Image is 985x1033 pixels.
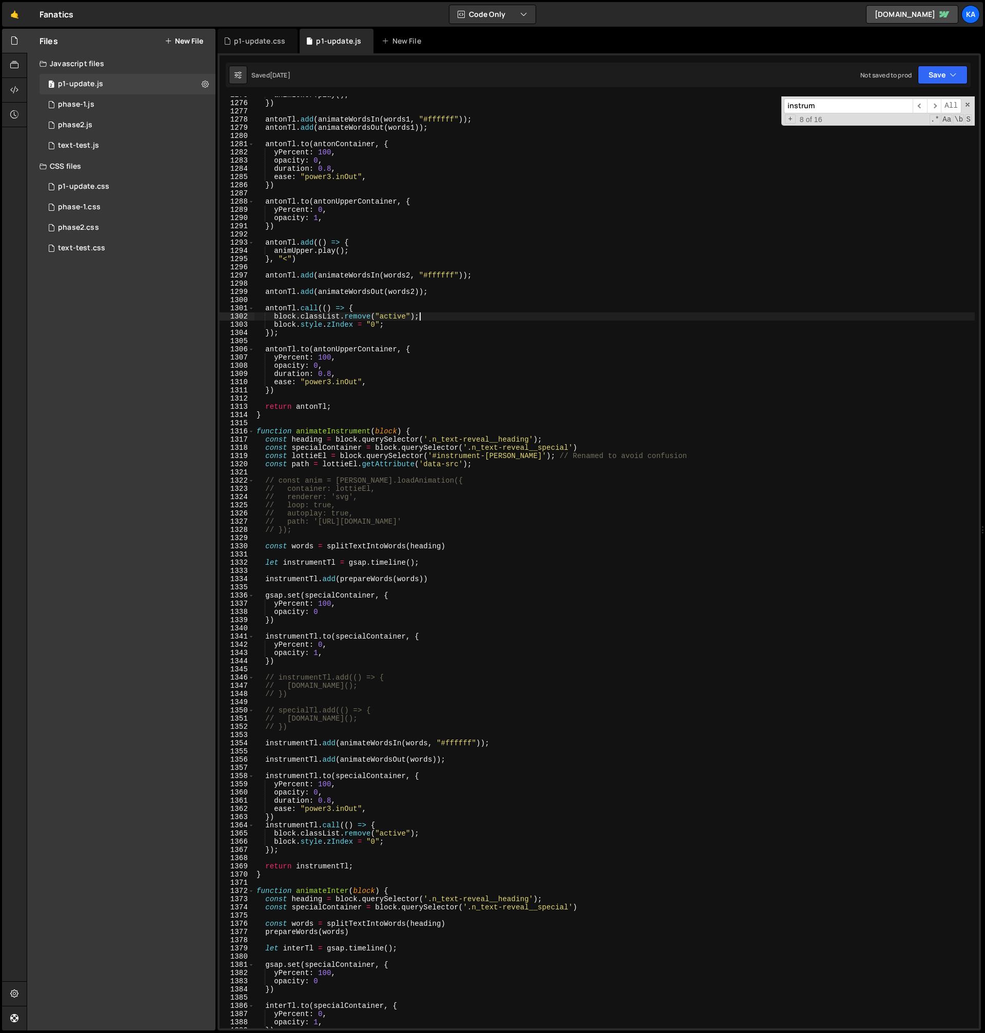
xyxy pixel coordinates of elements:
[165,37,203,45] button: New File
[48,81,54,89] span: 2
[220,362,254,370] div: 1308
[220,115,254,124] div: 1278
[220,575,254,583] div: 1334
[220,271,254,280] div: 1297
[220,649,254,657] div: 1343
[58,203,101,212] div: phase-1.css
[220,197,254,206] div: 1288
[930,114,940,125] span: RegExp Search
[220,485,254,493] div: 1323
[220,616,254,624] div: 1339
[220,304,254,312] div: 1301
[220,206,254,214] div: 1289
[220,386,254,394] div: 1311
[220,846,254,854] div: 1367
[220,879,254,887] div: 1371
[220,329,254,337] div: 1304
[40,135,215,156] div: 13108/42126.js
[220,920,254,928] div: 1376
[40,197,215,217] div: 13108/33313.css
[40,238,215,259] div: 13108/42127.css
[220,534,254,542] div: 1329
[220,550,254,559] div: 1331
[220,641,254,649] div: 1342
[860,71,912,80] div: Not saved to prod
[220,723,254,731] div: 1352
[220,140,254,148] div: 1281
[961,5,980,24] a: Ka
[220,665,254,673] div: 1345
[58,141,99,150] div: text-test.js
[220,427,254,435] div: 1316
[40,176,215,197] div: 13108/40279.css
[220,690,254,698] div: 1348
[220,821,254,829] div: 1364
[220,969,254,977] div: 1382
[220,542,254,550] div: 1330
[220,444,254,452] div: 1318
[382,36,425,46] div: New File
[220,977,254,985] div: 1383
[220,928,254,936] div: 1377
[220,1002,254,1010] div: 1386
[58,182,109,191] div: p1-update.css
[220,739,254,747] div: 1354
[220,1010,254,1018] div: 1387
[220,600,254,608] div: 1337
[220,247,254,255] div: 1294
[40,115,215,135] div: 13108/34110.js
[40,8,73,21] div: Fanatics
[220,280,254,288] div: 1298
[220,624,254,632] div: 1340
[941,98,961,113] span: Alt-Enter
[220,706,254,714] div: 1350
[40,217,215,238] div: 13108/34111.css
[220,296,254,304] div: 1300
[220,378,254,386] div: 1310
[220,559,254,567] div: 1332
[220,673,254,682] div: 1346
[220,411,254,419] div: 1314
[220,321,254,329] div: 1303
[220,518,254,526] div: 1327
[220,476,254,485] div: 1322
[220,526,254,534] div: 1328
[220,608,254,616] div: 1338
[220,698,254,706] div: 1349
[220,944,254,952] div: 1379
[220,468,254,476] div: 1321
[220,99,254,107] div: 1276
[58,80,103,89] div: p1-update.js
[220,403,254,411] div: 1313
[220,230,254,239] div: 1292
[220,165,254,173] div: 1284
[220,288,254,296] div: 1299
[796,115,826,124] span: 8 of 16
[913,98,927,113] span: ​
[220,370,254,378] div: 1309
[58,100,94,109] div: phase-1.js
[918,66,968,84] button: Save
[220,419,254,427] div: 1315
[234,36,285,46] div: p1-update.css
[220,756,254,764] div: 1356
[220,460,254,468] div: 1320
[220,263,254,271] div: 1296
[220,337,254,345] div: 1305
[785,114,796,124] span: Toggle Replace mode
[220,509,254,518] div: 1326
[40,94,215,115] div: 13108/33219.js
[449,5,536,24] button: Code Only
[220,214,254,222] div: 1290
[27,156,215,176] div: CSS files
[941,114,952,125] span: CaseSensitive Search
[220,312,254,321] div: 1302
[220,854,254,862] div: 1368
[58,244,105,253] div: text-test.css
[220,435,254,444] div: 1317
[220,107,254,115] div: 1277
[220,936,254,944] div: 1378
[220,797,254,805] div: 1361
[220,132,254,140] div: 1280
